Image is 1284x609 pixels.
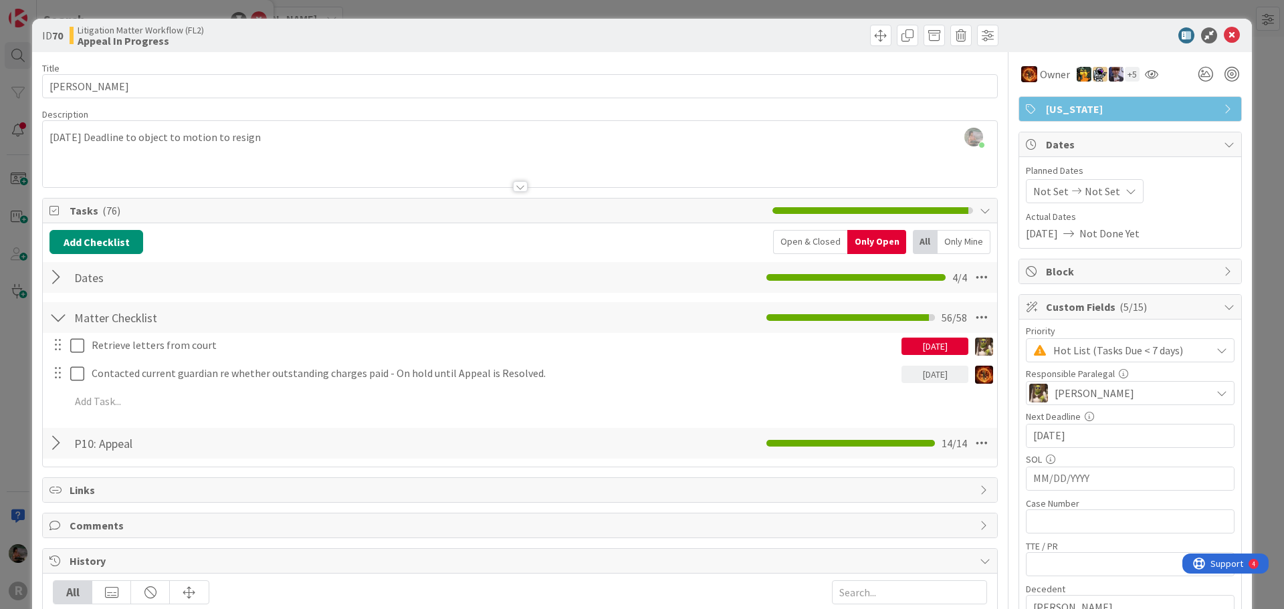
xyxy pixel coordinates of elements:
span: Not Set [1085,183,1120,199]
img: TR [1021,66,1037,82]
span: Actual Dates [1026,210,1235,224]
span: 4 / 4 [952,269,967,285]
label: Case Number [1026,497,1079,509]
div: [DATE] [901,338,968,355]
img: DG [1029,384,1048,402]
div: [DATE] [901,366,968,383]
input: type card name here... [42,74,998,98]
span: Hot List (Tasks Due < 7 days) [1053,341,1204,360]
img: TM [1093,67,1107,82]
span: Planned Dates [1026,164,1235,178]
img: ML [1109,67,1123,82]
div: Only Open [847,230,906,254]
span: 56 / 58 [942,310,967,326]
span: Tasks [70,203,766,219]
input: Add Checklist... [70,265,370,289]
span: Dates [1046,136,1217,152]
span: Not Set [1033,183,1069,199]
p: [DATE] Deadline to object to motion to resign [49,130,990,145]
span: ( 76 ) [102,204,120,217]
div: Only Mine [938,230,990,254]
label: TTE / PR [1026,540,1058,552]
span: [US_STATE] [1046,101,1217,117]
input: Add Checklist... [70,306,370,330]
span: Block [1046,263,1217,279]
div: Open & Closed [773,230,847,254]
input: Search... [832,580,987,604]
img: TR [975,366,993,384]
span: Owner [1040,66,1070,82]
input: Add Checklist... [70,431,370,455]
div: Priority [1026,326,1235,336]
div: Next Deadline [1026,412,1235,421]
img: 3P45AZdbUEZQRjZePmo7ZRl2zfrntIpe.jpg [964,128,983,146]
span: ID [42,27,63,43]
div: All [913,230,938,254]
span: Not Done Yet [1079,225,1140,241]
p: Retrieve letters from court [92,338,896,353]
span: Support [28,2,61,18]
span: Custom Fields [1046,299,1217,315]
p: Contacted current guardian re whether outstanding charges paid - On hold until Appeal is Resolved. [92,366,896,381]
label: Decedent [1026,583,1065,595]
div: Responsible Paralegal [1026,369,1235,378]
div: + 5 [1125,67,1140,82]
div: SOL [1026,455,1235,464]
button: Add Checklist [49,230,143,254]
span: Comments [70,517,973,533]
img: MR [1077,67,1091,82]
span: Links [70,482,973,498]
span: ( 5/15 ) [1119,300,1147,314]
span: History [70,553,973,569]
span: [PERSON_NAME] [1055,385,1134,401]
span: [DATE] [1026,225,1058,241]
div: All [53,581,92,604]
b: 70 [52,29,63,42]
input: MM/DD/YYYY [1033,424,1227,447]
span: Description [42,108,88,120]
img: DG [975,338,993,356]
span: Litigation Matter Workflow (FL2) [78,25,204,35]
div: 4 [70,5,73,16]
b: Appeal In Progress [78,35,204,46]
span: 14 / 14 [942,435,967,451]
input: MM/DD/YYYY [1033,467,1227,490]
label: Title [42,62,60,74]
